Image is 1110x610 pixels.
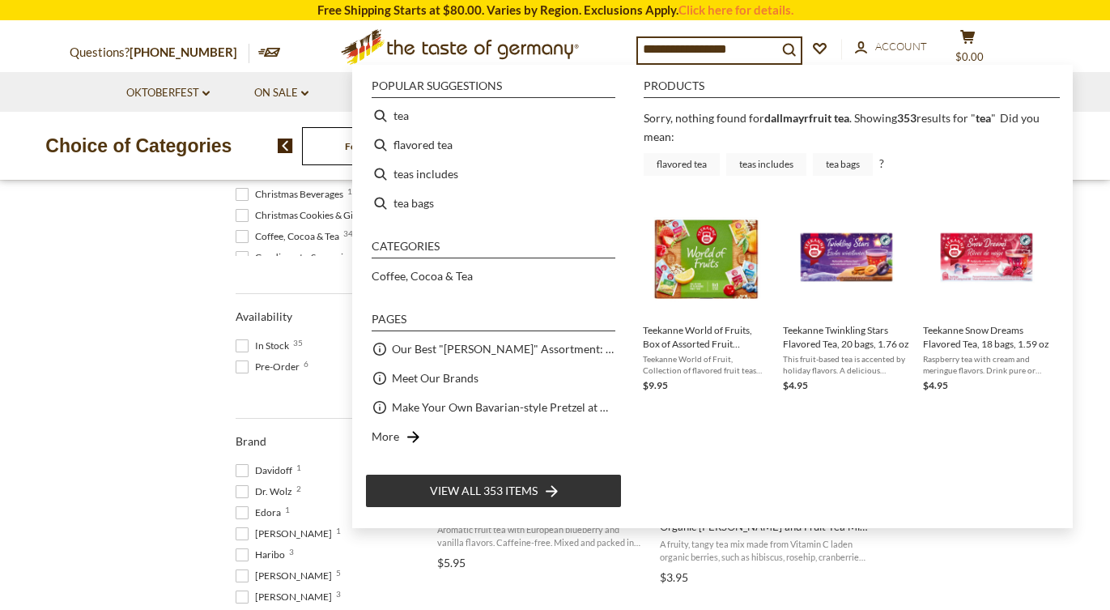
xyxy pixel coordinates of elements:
[788,198,905,316] img: Teekanne Twinkling Stars
[236,548,290,562] span: Haribo
[365,262,622,291] li: Coffee, Cocoa & Tea
[236,339,294,353] span: In Stock
[365,101,622,130] li: tea
[236,569,337,583] span: [PERSON_NAME]
[372,314,615,331] li: Pages
[660,570,688,584] span: $3.95
[923,198,1050,394] a: Teekanne Snow DreamsTeekanne Snow Dreams Flavored Tea, 18 bags, 1.59 ozRaspberry tea with cream a...
[783,323,910,351] span: Teekanne Twinkling Stars Flavored Tea, 20 bags, 1.76 oz
[430,482,538,500] span: View all 353 items
[254,84,308,102] a: On Sale
[336,527,341,535] span: 1
[296,463,301,471] span: 1
[236,505,286,520] span: Edora
[678,2,793,17] a: Click here for details.
[392,398,615,416] a: Make Your Own Bavarian-style Pretzel at Home
[643,353,770,376] span: Teekanne World of Fruit, Collection of flavored fruit teas includes 6 different kinds of infusion...
[976,111,991,125] a: tea
[365,189,622,218] li: tea bags
[365,364,622,393] li: Meet Our Brands
[289,548,294,556] span: 3
[643,379,668,391] span: $9.95
[855,38,927,56] a: Account
[352,65,1073,528] div: Instant Search Results
[636,192,776,400] li: Teekanne World of Fruits, Box of Assorted Fruit Flavored Tea, 30 bags, 68.75 grams
[726,153,806,176] a: teas includes
[643,323,770,351] span: Teekanne World of Fruits, Box of Assorted Fruit Flavored Tea, 30 bags, 68.75 grams
[336,590,341,598] span: 3
[372,80,615,98] li: Popular suggestions
[783,353,910,376] span: This fruit-based tea is accented by holiday flavors. A delicious combination of hibiscus, apples,...
[347,187,357,195] span: 11
[783,379,808,391] span: $4.95
[783,198,910,394] a: Teekanne Twinkling StarsTeekanne Twinkling Stars Flavored Tea, 20 bags, 1.76 ozThis fruit-based t...
[392,339,615,358] a: Our Best "[PERSON_NAME]" Assortment: 33 Choices For The Grillabend
[365,393,622,422] li: Make Your Own Bavarian-style Pretzel at Home
[764,111,849,125] b: dallmayrfruit tea
[236,229,344,244] span: Coffee, Cocoa & Tea
[130,45,237,59] a: [PHONE_NUMBER]
[293,339,303,347] span: 35
[278,139,293,153] img: previous arrow
[236,484,297,499] span: Dr. Wolz
[345,140,422,152] a: Food By Category
[644,111,1040,170] div: Did you mean: ?
[304,360,308,368] span: 6
[437,523,647,548] span: Aromatic fruit tea with European blueberry and vanilla flavors. Caffeine-free. Mixed and packed i...
[923,323,1050,351] span: Teekanne Snow Dreams Flavored Tea, 18 bags, 1.59 oz
[648,198,765,316] img: Teekanne World of Fruits Flavored Tea
[365,335,622,364] li: Our Best "[PERSON_NAME]" Assortment: 33 Choices For The Grillabend
[70,42,249,63] p: Questions?
[923,379,948,391] span: $4.95
[236,527,337,541] span: [PERSON_NAME]
[928,198,1045,316] img: Teekanne Snow Dreams
[236,434,266,448] span: Brand
[392,369,478,387] a: Meet Our Brands
[285,505,290,514] span: 1
[126,84,210,102] a: Oktoberfest
[365,130,622,160] li: flavored tea
[372,241,615,258] li: Categories
[854,111,996,125] span: Showing results for " "
[336,569,341,577] span: 5
[644,153,720,176] a: flavored tea
[644,111,852,125] span: Sorry, nothing found for .
[776,192,916,400] li: Teekanne Twinkling Stars Flavored Tea, 20 bags, 1.76 oz
[365,160,622,189] li: teas includes
[236,208,406,223] span: Christmas Cookies & Gingerbreads
[343,229,353,237] span: 34
[372,267,473,285] a: Coffee, Cocoa & Tea
[644,80,1060,98] li: Products
[236,250,363,265] span: Condiments, Seasonings
[916,192,1057,400] li: Teekanne Snow Dreams Flavored Tea, 18 bags, 1.59 oz
[923,353,1050,376] span: Raspberry tea with cream and meringue flavors. Drink pure or with a shot of [PERSON_NAME]. From [...
[897,111,916,125] b: 353
[944,29,993,70] button: $0.00
[236,590,337,604] span: [PERSON_NAME]
[955,50,984,63] span: $0.00
[365,422,622,451] li: More
[660,538,870,563] span: A fruity, tangy tea mix made from Vitamin C laden organic berries, such as hibiscus, rosehip, cra...
[813,153,873,176] a: tea bags
[437,556,466,569] span: $5.95
[643,198,770,394] a: Teekanne World of Fruits Flavored TeaTeekanne World of Fruits, Box of Assorted Fruit Flavored Tea...
[296,484,301,493] span: 2
[236,360,304,374] span: Pre-Order
[875,40,927,53] span: Account
[236,309,292,323] span: Availability
[236,463,297,478] span: Davidoff
[236,187,348,202] span: Christmas Beverages
[365,474,622,508] li: View all 353 items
